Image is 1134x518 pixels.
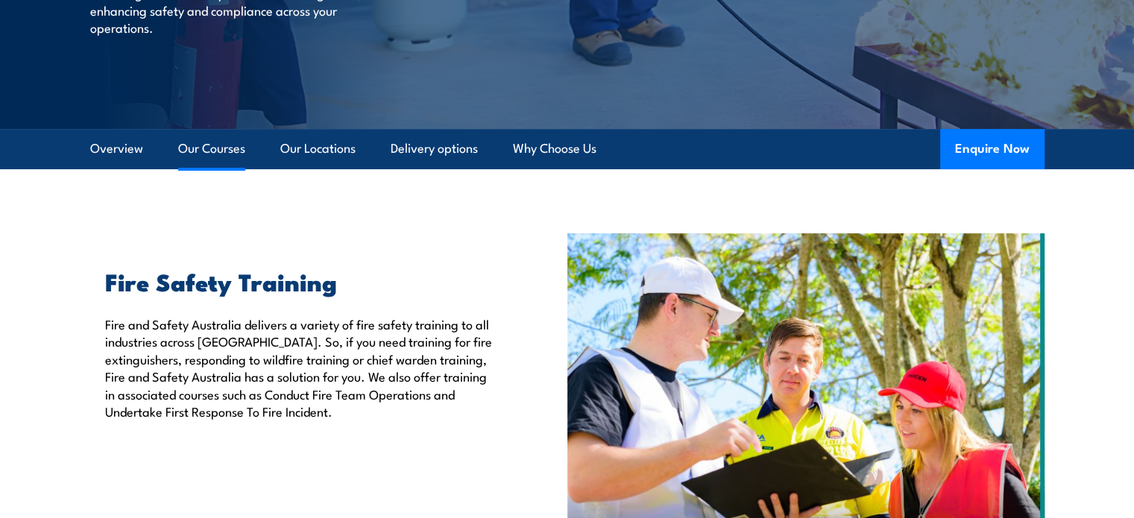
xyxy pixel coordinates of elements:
a: Our Locations [280,129,356,168]
a: Overview [90,129,143,168]
h2: Fire Safety Training [105,271,499,291]
button: Enquire Now [940,129,1045,169]
a: Delivery options [391,129,478,168]
p: Fire and Safety Australia delivers a variety of fire safety training to all industries across [GE... [105,315,499,420]
a: Our Courses [178,129,245,168]
a: Why Choose Us [513,129,596,168]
